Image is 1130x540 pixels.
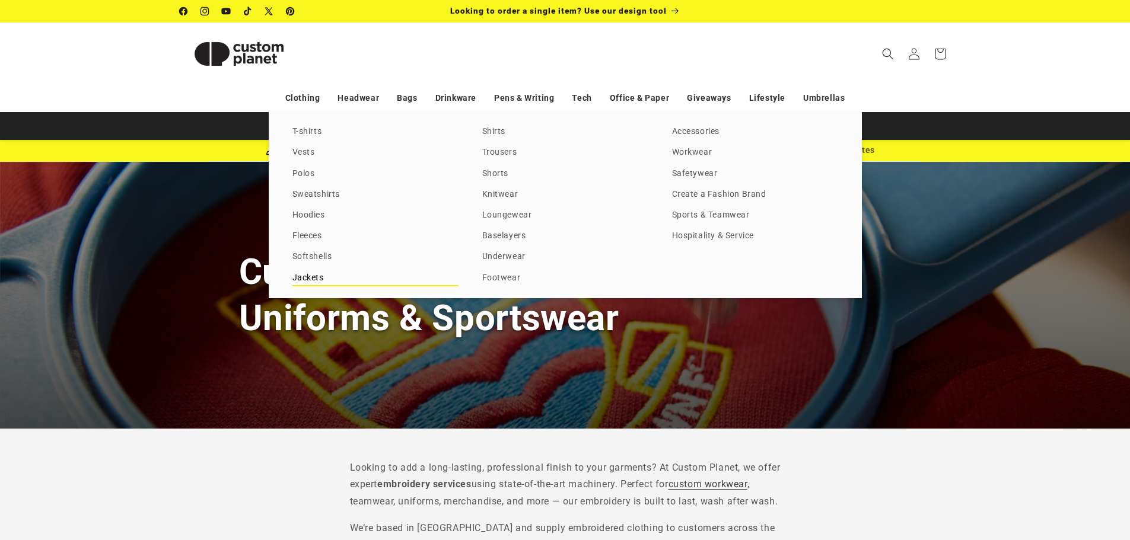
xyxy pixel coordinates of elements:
a: Lifestyle [749,88,785,108]
a: Create a Fashion Brand [672,187,838,203]
a: Umbrellas [803,88,845,108]
a: Hoodies [292,207,459,223]
a: Hospitality & Service [672,228,838,244]
a: Underwear [482,249,648,265]
img: Custom Planet [180,27,298,81]
strong: embroidery services [377,478,471,490]
a: Vests [292,145,459,161]
a: Fleeces [292,228,459,244]
a: Safetywear [672,166,838,182]
a: Loungewear [482,207,648,223]
a: Office & Paper [610,88,669,108]
span: Looking to order a single item? Use our design tool [450,6,667,15]
a: Polos [292,166,459,182]
a: Jackets [292,270,459,286]
a: Accessories [672,124,838,140]
a: Knitwear [482,187,648,203]
iframe: Chat Widget [932,412,1130,540]
a: custom workwear [669,478,747,490]
a: Giveaways [687,88,731,108]
p: Looking to add a long-lasting, professional finish to your garments? At Custom Planet, we offer e... [350,459,781,510]
a: Softshells [292,249,459,265]
a: Trousers [482,145,648,161]
a: Bags [397,88,417,108]
a: Sports & Teamwear [672,207,838,223]
a: Custom Planet [175,23,303,85]
a: Shirts [482,124,648,140]
a: Footwear [482,270,648,286]
a: Tech [572,88,591,108]
a: Drinkware [435,88,476,108]
a: Pens & Writing [494,88,554,108]
a: Clothing [285,88,320,108]
a: Shorts [482,166,648,182]
a: Baselayers [482,228,648,244]
a: Headwear [338,88,379,108]
summary: Search [875,41,901,67]
a: Sweatshirts [292,187,459,203]
a: Workwear [672,145,838,161]
a: T-shirts [292,124,459,140]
